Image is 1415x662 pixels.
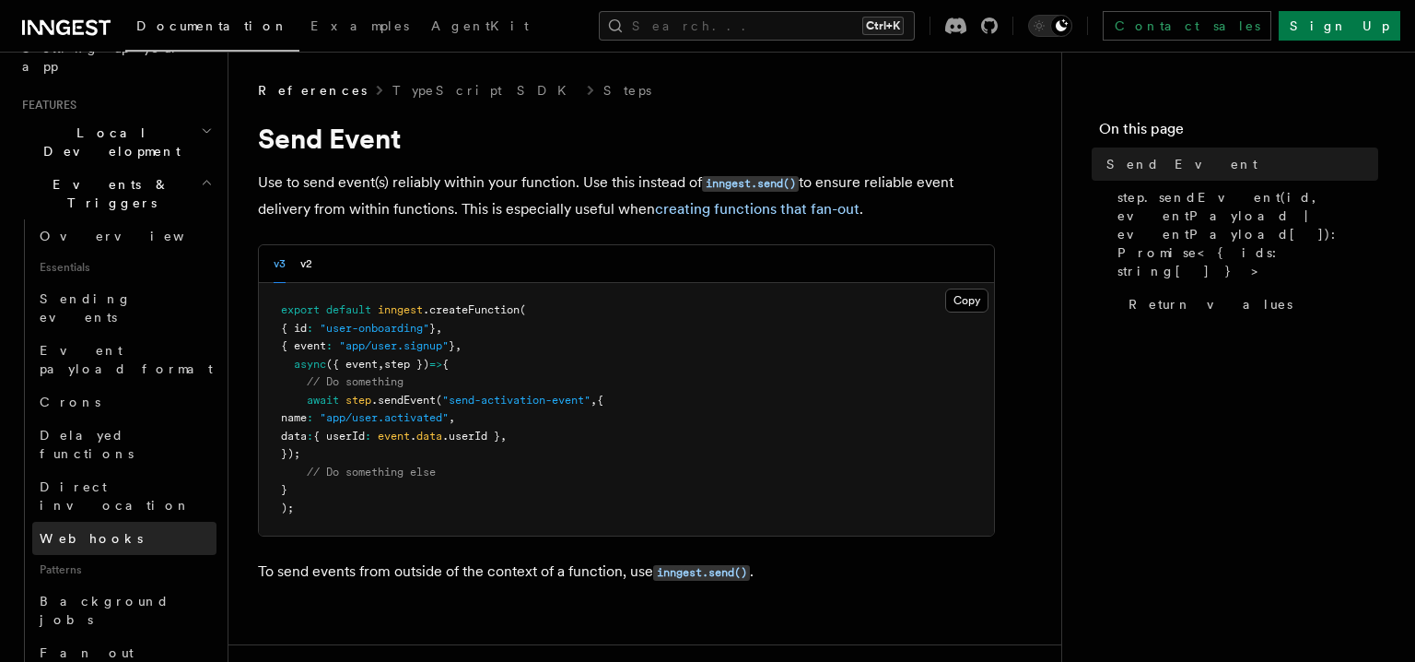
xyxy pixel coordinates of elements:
[32,585,216,636] a: Background jobs
[599,11,915,41] button: Search...Ctrl+K
[320,322,429,335] span: "user-onboarding"
[258,81,367,100] span: References
[40,229,229,243] span: Overview
[1117,188,1378,280] span: step.sendEvent(id, eventPayload | eventPayload[]): Promise<{ ids: string[] }>
[429,322,436,335] span: }
[281,483,287,496] span: }
[313,430,365,443] span: { userId
[365,430,371,443] span: :
[378,303,423,316] span: inngest
[1099,148,1378,181] a: Send Event
[258,559,995,585] p: To send events from outside of the context of a function, use .
[945,289,988,313] button: Copy
[655,200,860,218] a: creating functions that fan-out
[32,385,216,419] a: Crons
[1103,11,1271,41] a: Contact sales
[442,430,500,443] span: .userId }
[307,394,339,407] span: await
[339,339,449,352] span: "app/user.signup"
[371,394,436,407] span: .sendEvent
[281,322,307,335] span: { id
[40,594,170,627] span: Background jobs
[392,81,578,100] a: TypeScript SDK
[32,470,216,522] a: Direct invocation
[281,502,294,514] span: );
[40,531,143,546] span: Webhooks
[32,334,216,385] a: Event payload format
[307,430,313,443] span: :
[436,394,442,407] span: (
[281,447,300,460] span: });
[32,555,216,585] span: Patterns
[326,358,378,371] span: ({ event
[258,122,995,155] h1: Send Event
[40,479,191,513] span: Direct invocation
[436,322,442,335] span: ,
[597,394,603,407] span: {
[32,419,216,470] a: Delayed functions
[702,173,799,191] a: inngest.send()
[384,358,429,371] span: step })
[431,18,529,33] span: AgentKit
[15,168,216,219] button: Events & Triggers
[378,430,410,443] span: event
[125,6,299,52] a: Documentation
[1110,181,1378,288] a: step.sendEvent(id, eventPayload | eventPayload[]): Promise<{ ids: string[] }>
[320,411,449,424] span: "app/user.activated"
[1279,11,1400,41] a: Sign Up
[15,124,201,160] span: Local Development
[1106,155,1257,173] span: Send Event
[1099,118,1378,148] h4: On this page
[603,81,651,100] a: Steps
[449,411,455,424] span: ,
[281,339,326,352] span: { event
[258,170,995,222] p: Use to send event(s) reliably within your function. Use this instead of to ensure reliable event ...
[40,343,213,376] span: Event payload format
[653,565,750,581] code: inngest.send()
[442,358,449,371] span: {
[410,430,416,443] span: .
[281,303,320,316] span: export
[326,303,371,316] span: default
[442,394,591,407] span: "send-activation-event"
[40,645,134,660] span: Fan out
[310,18,409,33] span: Examples
[591,394,597,407] span: ,
[40,428,134,461] span: Delayed functions
[455,339,462,352] span: ,
[281,411,307,424] span: name
[702,176,799,192] code: inngest.send()
[307,411,313,424] span: :
[1028,15,1072,37] button: Toggle dark mode
[307,322,313,335] span: :
[32,522,216,555] a: Webhooks
[449,339,455,352] span: }
[1128,295,1292,313] span: Return values
[15,31,216,83] a: Setting up your app
[32,253,216,282] span: Essentials
[32,219,216,253] a: Overview
[326,339,333,352] span: :
[862,17,904,35] kbd: Ctrl+K
[299,6,420,50] a: Examples
[15,175,201,212] span: Events & Triggers
[378,358,384,371] span: ,
[40,395,100,409] span: Crons
[1121,288,1378,321] a: Return values
[500,430,507,443] span: ,
[32,282,216,334] a: Sending events
[15,116,216,168] button: Local Development
[520,303,526,316] span: (
[15,98,76,112] span: Features
[420,6,540,50] a: AgentKit
[294,358,326,371] span: async
[345,394,371,407] span: step
[300,245,312,283] button: v2
[423,303,520,316] span: .createFunction
[136,18,288,33] span: Documentation
[274,245,286,283] button: v3
[429,358,442,371] span: =>
[307,466,436,479] span: // Do something else
[281,430,307,443] span: data
[653,562,750,580] a: inngest.send()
